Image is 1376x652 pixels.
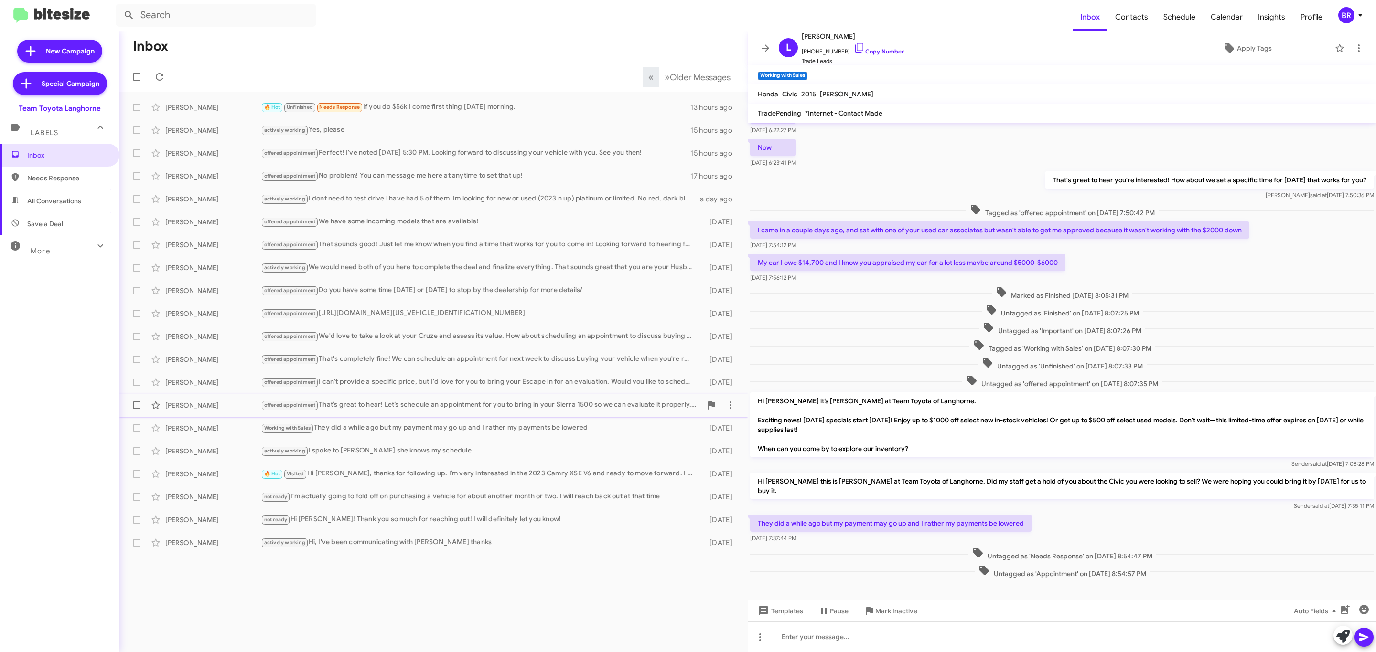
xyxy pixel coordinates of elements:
[697,469,740,479] div: [DATE]
[261,377,697,388] div: I can't provide a specific price, but I'd love for you to bring your Escape in for an evaluation....
[165,423,261,433] div: [PERSON_NAME]
[27,196,81,206] span: All Conversations
[264,173,316,179] span: offered appointment
[165,355,261,364] div: [PERSON_NAME]
[750,535,796,542] span: [DATE] 7:37:44 PM
[165,400,261,410] div: [PERSON_NAME]
[750,515,1032,532] p: They did a while ago but my payment may go up and I rather my payments be lowered
[756,602,803,620] span: Templates
[968,547,1156,561] span: Untagged as 'Needs Response' on [DATE] 8:54:47 PM
[319,104,360,110] span: Needs Response
[27,219,63,229] span: Save a Deal
[697,446,740,456] div: [DATE]
[264,310,316,316] span: offered appointment
[1073,3,1107,31] span: Inbox
[1203,3,1250,31] span: Calendar
[165,263,261,273] div: [PERSON_NAME]
[165,103,261,112] div: [PERSON_NAME]
[1310,460,1327,467] span: said at
[992,286,1132,300] span: Marked as Finished [DATE] 8:05:31 PM
[261,400,702,410] div: That’s great to hear! Let’s schedule an appointment for you to bring in your Sierra 1500 so we ca...
[1237,40,1272,57] span: Apply Tags
[786,40,791,55] span: L
[697,378,740,387] div: [DATE]
[264,516,288,523] span: not ready
[690,126,740,135] div: 15 hours ago
[750,139,796,156] p: Now
[697,423,740,433] div: [DATE]
[165,148,261,158] div: [PERSON_NAME]
[802,42,904,56] span: [PHONE_NUMBER]
[750,242,796,249] span: [DATE] 7:54:12 PM
[264,333,316,339] span: offered appointment
[982,304,1143,318] span: Untagged as 'Finished' on [DATE] 8:07:25 PM
[978,357,1147,371] span: Untagged as 'Unfinished' on [DATE] 8:07:33 PM
[261,445,697,456] div: I spoke to [PERSON_NAME] she knows my schedule
[697,515,740,525] div: [DATE]
[670,72,731,83] span: Older Messages
[165,378,261,387] div: [PERSON_NAME]
[1330,7,1365,23] button: BR
[42,79,99,88] span: Special Campaign
[811,602,856,620] button: Pause
[264,219,316,225] span: offered appointment
[758,72,807,80] small: Working with Sales
[46,46,95,56] span: New Campaign
[165,217,261,227] div: [PERSON_NAME]
[287,104,313,110] span: Unfinished
[165,446,261,456] div: [PERSON_NAME]
[1293,3,1330,31] a: Profile
[697,309,740,318] div: [DATE]
[264,356,316,362] span: offered appointment
[261,125,690,136] div: Yes, please
[830,602,849,620] span: Pause
[665,71,670,83] span: »
[750,274,796,281] span: [DATE] 7:56:12 PM
[17,40,102,63] a: New Campaign
[264,379,316,385] span: offered appointment
[165,469,261,479] div: [PERSON_NAME]
[31,247,50,255] span: More
[1250,3,1293,31] a: Insights
[264,402,316,408] span: offered appointment
[697,355,740,364] div: [DATE]
[802,56,904,66] span: Trade Leads
[287,471,304,477] span: Visited
[1045,171,1374,189] p: That's great to hear you're interested! How about we set a specific time for [DATE] that works fo...
[690,103,740,112] div: 13 hours ago
[133,39,168,54] h1: Inbox
[875,602,917,620] span: Mark Inactive
[261,262,697,273] div: We would need both of you here to complete the deal and finalize everything. That sounds great th...
[962,375,1162,389] span: Untagged as 'offered appointment' on [DATE] 8:07:35 PM
[643,67,659,87] button: Previous
[854,48,904,55] a: Copy Number
[261,170,690,181] div: No problem! You can message me here at anytime to set that up!
[690,171,740,181] div: 17 hours ago
[261,239,697,250] div: That sounds good! Just let me know when you find a time that works for you to come in! Looking fo...
[264,104,280,110] span: 🔥 Hot
[975,565,1150,578] span: Untagged as 'Appointment' on [DATE] 8:54:57 PM
[165,538,261,547] div: [PERSON_NAME]
[264,127,305,133] span: actively working
[264,494,288,500] span: not ready
[697,194,740,204] div: a day ago
[750,126,796,134] span: [DATE] 6:22:27 PM
[261,354,697,365] div: That's completely fine! We can schedule an appointment for next week to discuss buying your vehic...
[261,514,697,525] div: Hi [PERSON_NAME]! Thank you so much for reaching out! I will definitely let you know!
[165,492,261,502] div: [PERSON_NAME]
[697,240,740,250] div: [DATE]
[116,4,316,27] input: Search
[697,217,740,227] div: [DATE]
[264,242,316,248] span: offered appointment
[264,448,305,454] span: actively working
[643,67,736,87] nav: Page navigation example
[261,216,697,227] div: We have some incoming models that are available!
[966,204,1159,218] span: Tagged as 'offered appointment' on [DATE] 7:50:42 PM
[261,285,697,296] div: Do you have some time [DATE] or [DATE] to stop by the dealership for more details/
[750,392,1374,457] p: Hi [PERSON_NAME] it’s [PERSON_NAME] at Team Toyota of Langhorne. Exciting news! [DATE] specials s...
[165,126,261,135] div: [PERSON_NAME]
[697,538,740,547] div: [DATE]
[264,471,280,477] span: 🔥 Hot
